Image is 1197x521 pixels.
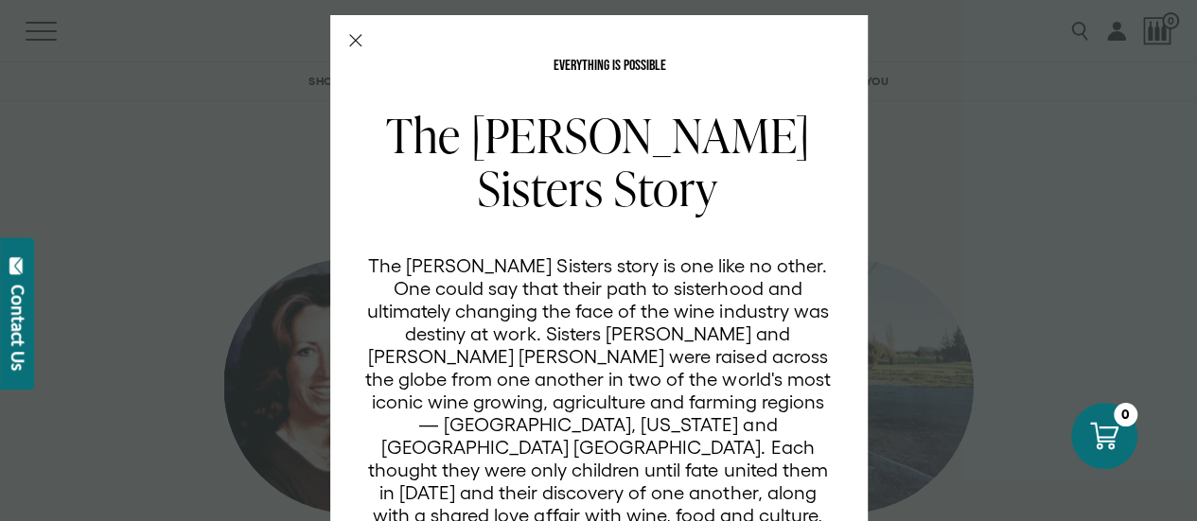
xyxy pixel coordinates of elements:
button: Close Modal [349,34,362,47]
div: Contact Us [9,285,27,371]
p: EVERYTHING IS POSSIBLE [364,59,855,74]
div: 0 [1114,403,1137,426]
h2: The [PERSON_NAME] Sisters Story [364,109,832,215]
